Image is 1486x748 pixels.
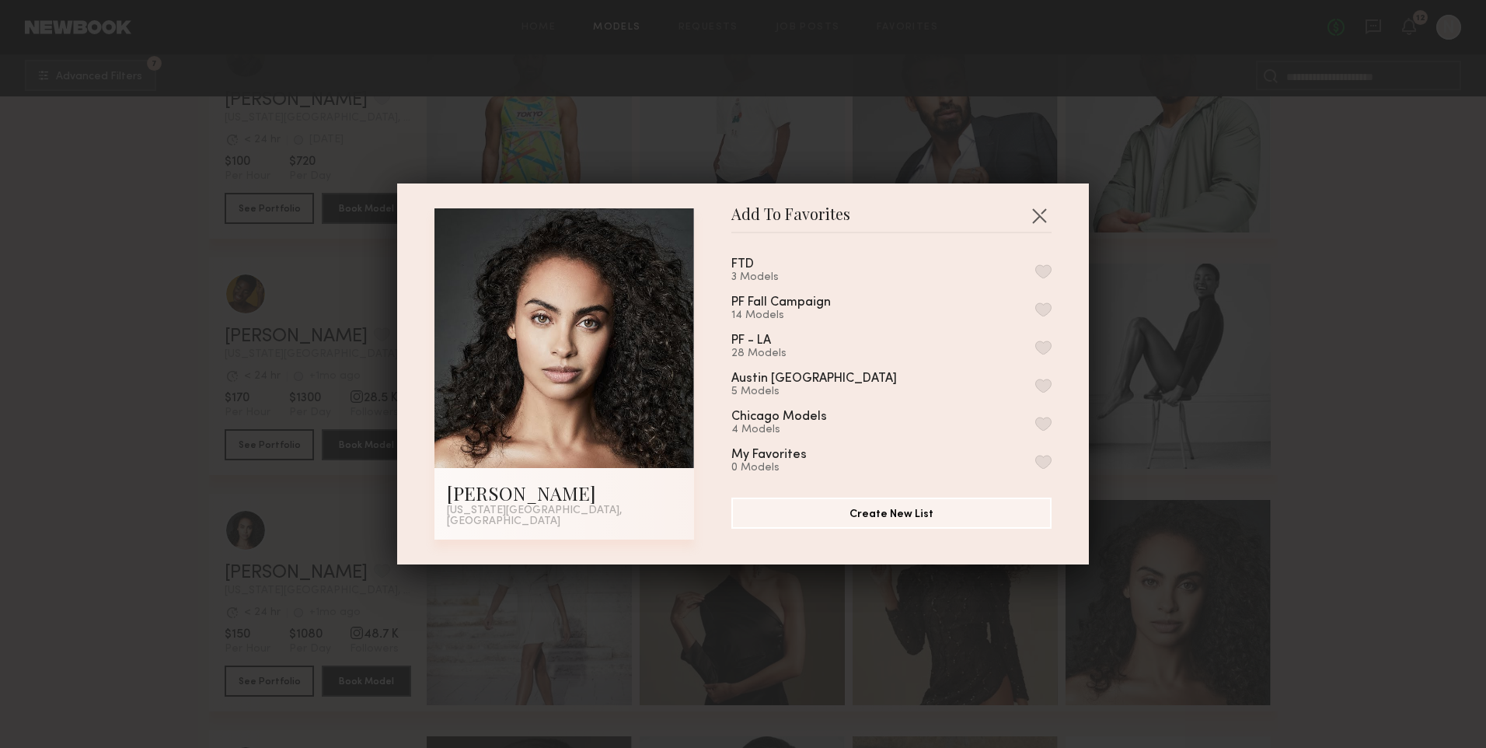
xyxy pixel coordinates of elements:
[731,372,897,386] div: Austin [GEOGRAPHIC_DATA]
[731,296,831,309] div: PF Fall Campaign
[731,424,864,436] div: 4 Models
[731,309,868,322] div: 14 Models
[731,271,791,284] div: 3 Models
[731,258,754,271] div: FTD
[731,348,808,360] div: 28 Models
[731,449,807,462] div: My Favorites
[447,481,682,505] div: [PERSON_NAME]
[731,386,934,398] div: 5 Models
[1027,203,1052,228] button: Close
[731,411,827,424] div: Chicago Models
[731,208,850,232] span: Add To Favorites
[731,498,1052,529] button: Create New List
[731,462,844,474] div: 0 Models
[731,334,771,348] div: PF - LA
[447,505,682,527] div: [US_STATE][GEOGRAPHIC_DATA], [GEOGRAPHIC_DATA]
